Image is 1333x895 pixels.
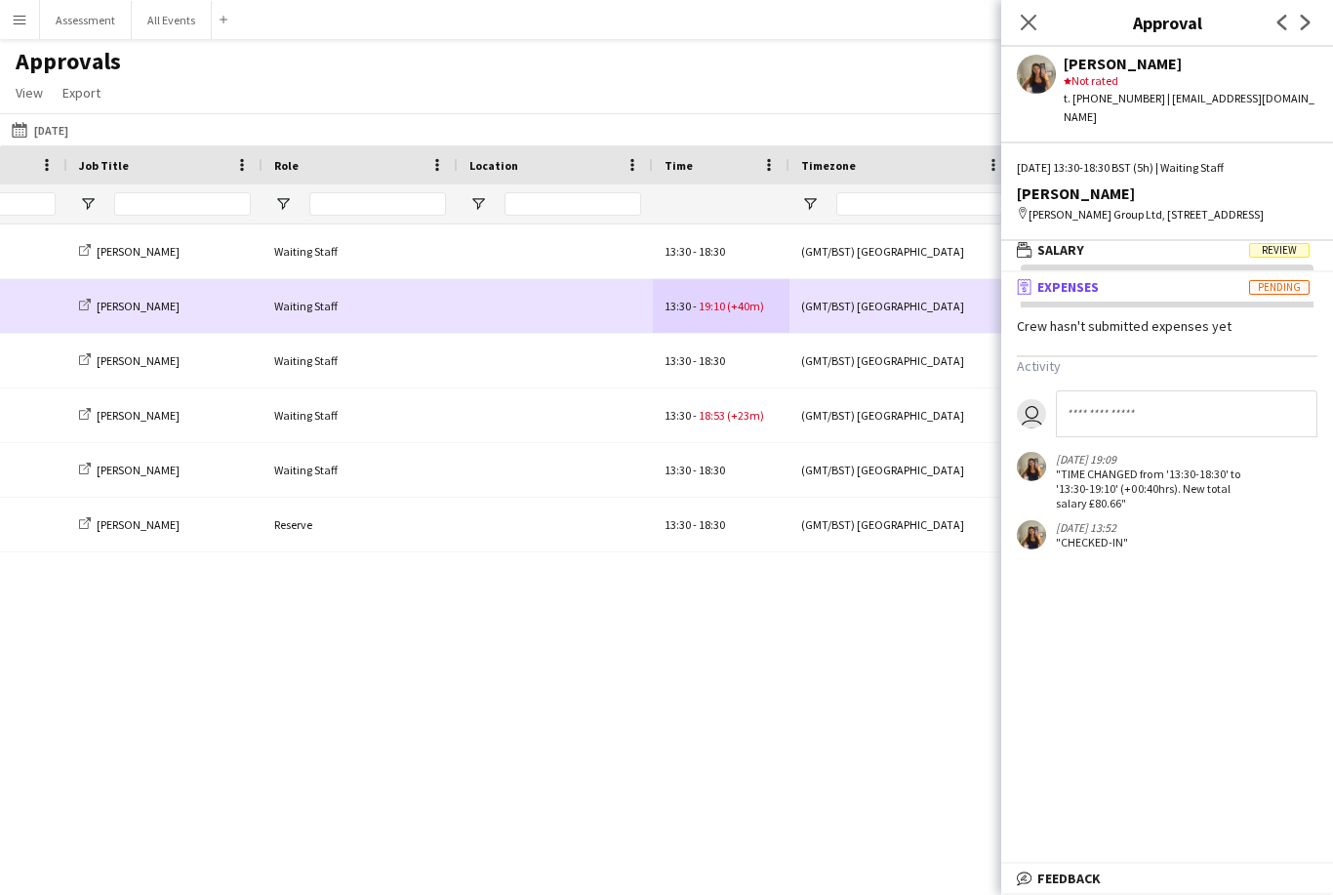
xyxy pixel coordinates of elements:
[79,408,180,423] a: [PERSON_NAME]
[727,408,764,423] span: (+23m)
[693,353,697,368] span: -
[1001,302,1333,574] div: ExpensesPending
[8,80,51,105] a: View
[665,158,693,173] span: Time
[263,498,458,551] div: Reserve
[699,353,725,368] span: 18:30
[665,408,691,423] span: 13:30
[309,192,446,216] input: Role Filter Input
[836,192,1002,216] input: Timezone Filter Input
[693,463,697,477] span: -
[789,388,1014,442] div: (GMT/BST) [GEOGRAPHIC_DATA]
[1249,243,1310,258] span: Review
[132,1,212,39] button: All Events
[665,353,691,368] span: 13:30
[1037,278,1099,296] span: Expenses
[97,517,180,532] span: [PERSON_NAME]
[1056,520,1128,535] div: [DATE] 13:52
[699,463,725,477] span: 18:30
[16,84,43,102] span: View
[1056,535,1128,549] div: "CHECKED-IN"
[505,192,641,216] input: Location Filter Input
[699,408,725,423] span: 18:53
[699,517,725,532] span: 18:30
[693,244,697,259] span: -
[1037,870,1101,887] span: Feedback
[79,244,180,259] a: [PERSON_NAME]
[1001,272,1333,302] mat-expansion-panel-header: ExpensesPending
[1017,452,1046,481] app-user-avatar: Jenny Dedman
[665,244,691,259] span: 13:30
[665,517,691,532] span: 13:30
[263,224,458,278] div: Waiting Staff
[263,334,458,387] div: Waiting Staff
[263,388,458,442] div: Waiting Staff
[1017,184,1317,202] div: [PERSON_NAME]
[8,118,72,142] button: [DATE]
[1017,159,1317,177] div: [DATE] 13:30-18:30 BST (5h) | Waiting Staff
[699,299,725,313] span: 19:10
[97,244,180,259] span: [PERSON_NAME]
[693,299,697,313] span: -
[1001,10,1333,35] h3: Approval
[55,80,108,105] a: Export
[263,443,458,497] div: Waiting Staff
[274,158,299,173] span: Role
[693,408,697,423] span: -
[1017,357,1317,375] h3: Activity
[1064,90,1317,125] div: t. [PHONE_NUMBER] | [EMAIL_ADDRESS][DOMAIN_NAME]
[1001,864,1333,893] mat-expansion-panel-header: Feedback
[1001,235,1333,264] mat-expansion-panel-header: SalaryReview
[1001,317,1333,335] div: Crew hasn't submitted expenses yet
[789,334,1014,387] div: (GMT/BST) [GEOGRAPHIC_DATA]
[1064,72,1317,90] div: Not rated
[469,158,518,173] span: Location
[79,463,180,477] a: [PERSON_NAME]
[665,463,691,477] span: 13:30
[1037,241,1084,259] span: Salary
[801,158,856,173] span: Timezone
[665,299,691,313] span: 13:30
[79,195,97,213] button: Open Filter Menu
[1056,467,1257,510] div: "TIME CHANGED from '13:30-18:30' to '13:30-19:10' (+00:40hrs). New total salary £80.66"
[469,195,487,213] button: Open Filter Menu
[97,353,180,368] span: [PERSON_NAME]
[40,1,132,39] button: Assessment
[1056,452,1257,467] div: [DATE] 19:09
[79,158,129,173] span: Job Title
[727,299,764,313] span: (+40m)
[79,299,180,313] a: [PERSON_NAME]
[789,279,1014,333] div: (GMT/BST) [GEOGRAPHIC_DATA]
[801,195,819,213] button: Open Filter Menu
[1064,55,1317,72] div: [PERSON_NAME]
[97,408,180,423] span: [PERSON_NAME]
[79,517,180,532] a: [PERSON_NAME]
[1017,206,1317,224] div: [PERSON_NAME] Group Ltd, [STREET_ADDRESS]
[693,517,697,532] span: -
[789,443,1014,497] div: (GMT/BST) [GEOGRAPHIC_DATA]
[97,463,180,477] span: [PERSON_NAME]
[1017,520,1046,549] app-user-avatar: Jenny Dedman
[97,299,180,313] span: [PERSON_NAME]
[789,224,1014,278] div: (GMT/BST) [GEOGRAPHIC_DATA]
[263,279,458,333] div: Waiting Staff
[114,192,251,216] input: Job Title Filter Input
[79,353,180,368] a: [PERSON_NAME]
[274,195,292,213] button: Open Filter Menu
[789,498,1014,551] div: (GMT/BST) [GEOGRAPHIC_DATA]
[699,244,725,259] span: 18:30
[1249,280,1310,295] span: Pending
[62,84,101,102] span: Export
